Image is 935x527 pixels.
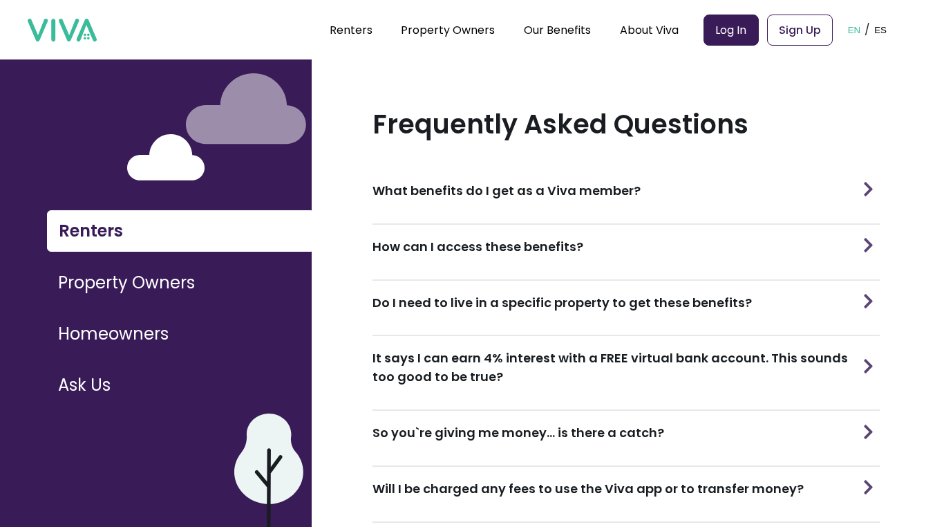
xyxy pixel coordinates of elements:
[372,411,880,454] div: So you`re giving me money... is there a catch?arrow for minimizing
[47,314,312,354] button: Homeowners
[524,12,591,47] div: Our Benefits
[372,293,752,312] h3: Do I need to live in a specific property to get these benefits?
[372,237,583,256] h3: How can I access these benefits?
[858,294,878,308] img: arrow for minimizing
[330,22,372,38] a: Renters
[28,19,97,42] img: viva
[372,349,857,386] h3: It says I can earn 4% interest with a FREE virtual bank account. This sounds too good to be true?
[47,263,312,303] button: Property Owners
[372,479,804,498] h3: Will I be charged any fees to use the Viva app or to transfer money?
[47,210,312,252] button: Renters
[47,365,312,416] a: Ask Us
[372,281,880,324] div: Do I need to live in a specific property to get these benefits?arrow for minimizing
[870,8,891,51] button: ES
[703,15,759,46] a: Log In
[186,73,306,145] img: purple cloud
[372,336,880,398] div: It says I can earn 4% interest with a FREE virtual bank account. This sounds too good to be true?...
[844,8,865,51] button: EN
[858,238,878,252] img: arrow for minimizing
[372,181,641,200] h3: What benefits do I get as a Viva member?
[858,182,878,196] img: arrow for minimizing
[858,480,878,494] img: arrow for minimizing
[372,423,664,442] h3: So you`re giving me money... is there a catch?
[401,22,495,38] a: Property Owners
[372,169,880,212] div: What benefits do I get as a Viva member?arrow for minimizing
[372,225,880,268] div: How can I access these benefits?arrow for minimizing
[127,134,205,181] img: white cloud
[620,12,679,47] div: About Viva
[858,425,878,439] img: arrow for minimizing
[865,19,870,40] p: /
[47,263,312,314] a: Property Owners
[767,15,833,46] a: Sign Up
[372,467,880,510] div: Will I be charged any fees to use the Viva app or to transfer money?arrow for minimizing
[858,359,878,373] img: arrow for minimizing
[47,365,312,405] button: Ask Us
[47,210,312,263] a: Renters
[372,107,880,142] h1: Frequently Asked Questions
[47,314,312,365] a: Homeowners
